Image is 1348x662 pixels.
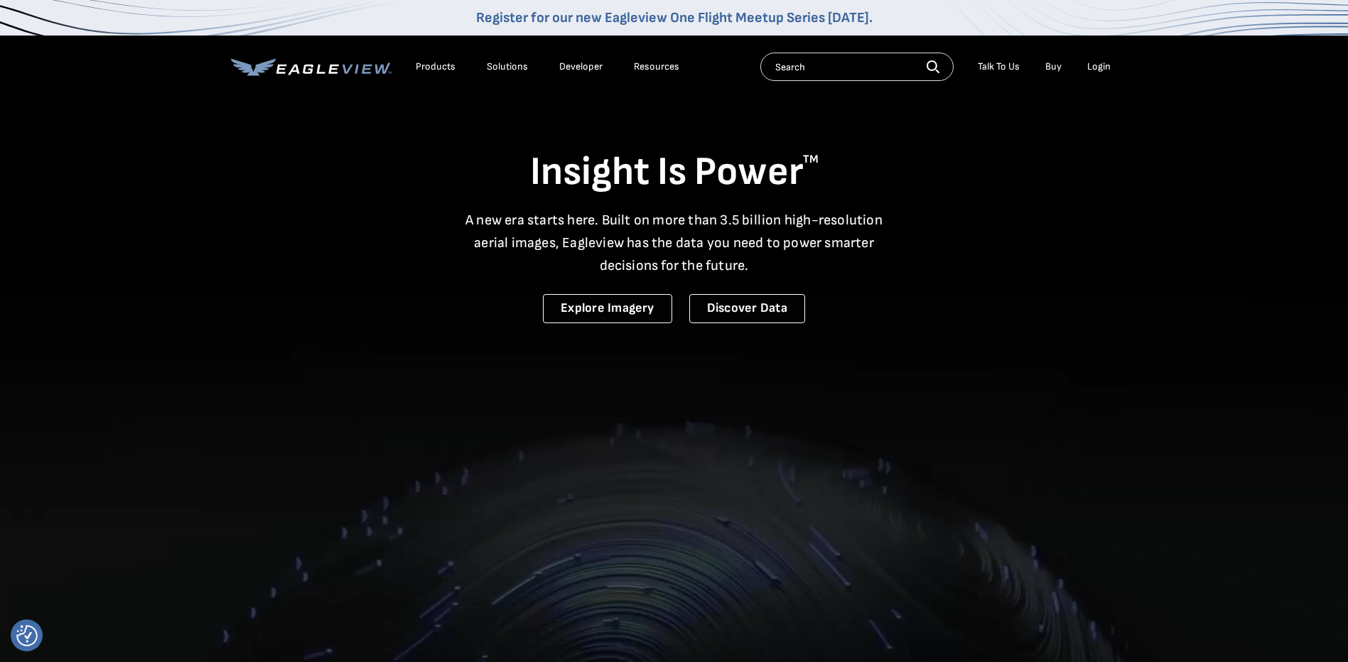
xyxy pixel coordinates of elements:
[978,60,1020,73] div: Talk To Us
[689,294,805,323] a: Discover Data
[16,625,38,646] img: Revisit consent button
[634,60,679,73] div: Resources
[476,9,873,26] a: Register for our new Eagleview One Flight Meetup Series [DATE].
[543,294,672,323] a: Explore Imagery
[559,60,603,73] a: Developer
[416,60,455,73] div: Products
[1045,60,1062,73] a: Buy
[760,53,954,81] input: Search
[1087,60,1111,73] div: Login
[487,60,528,73] div: Solutions
[231,148,1118,197] h1: Insight Is Power
[803,153,819,166] sup: TM
[16,625,38,646] button: Consent Preferences
[457,209,892,277] p: A new era starts here. Built on more than 3.5 billion high-resolution aerial images, Eagleview ha...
